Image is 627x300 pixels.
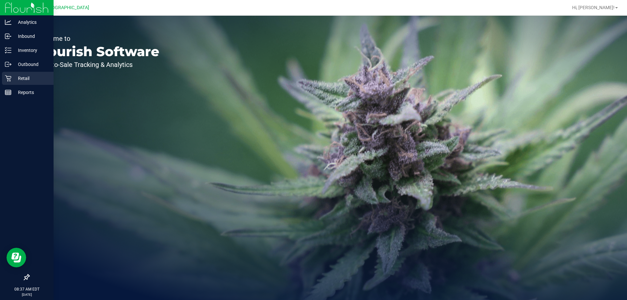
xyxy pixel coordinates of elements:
[5,19,11,25] inline-svg: Analytics
[35,61,159,68] p: Seed-to-Sale Tracking & Analytics
[11,88,51,96] p: Reports
[5,47,11,54] inline-svg: Inventory
[11,74,51,82] p: Retail
[3,286,51,292] p: 08:37 AM EDT
[5,61,11,68] inline-svg: Outbound
[11,18,51,26] p: Analytics
[35,35,159,42] p: Welcome to
[5,75,11,82] inline-svg: Retail
[3,292,51,297] p: [DATE]
[35,45,159,58] p: Flourish Software
[11,32,51,40] p: Inbound
[44,5,89,10] span: [GEOGRAPHIC_DATA]
[7,248,26,267] iframe: Resource center
[5,89,11,96] inline-svg: Reports
[11,46,51,54] p: Inventory
[572,5,615,10] span: Hi, [PERSON_NAME]!
[5,33,11,39] inline-svg: Inbound
[11,60,51,68] p: Outbound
